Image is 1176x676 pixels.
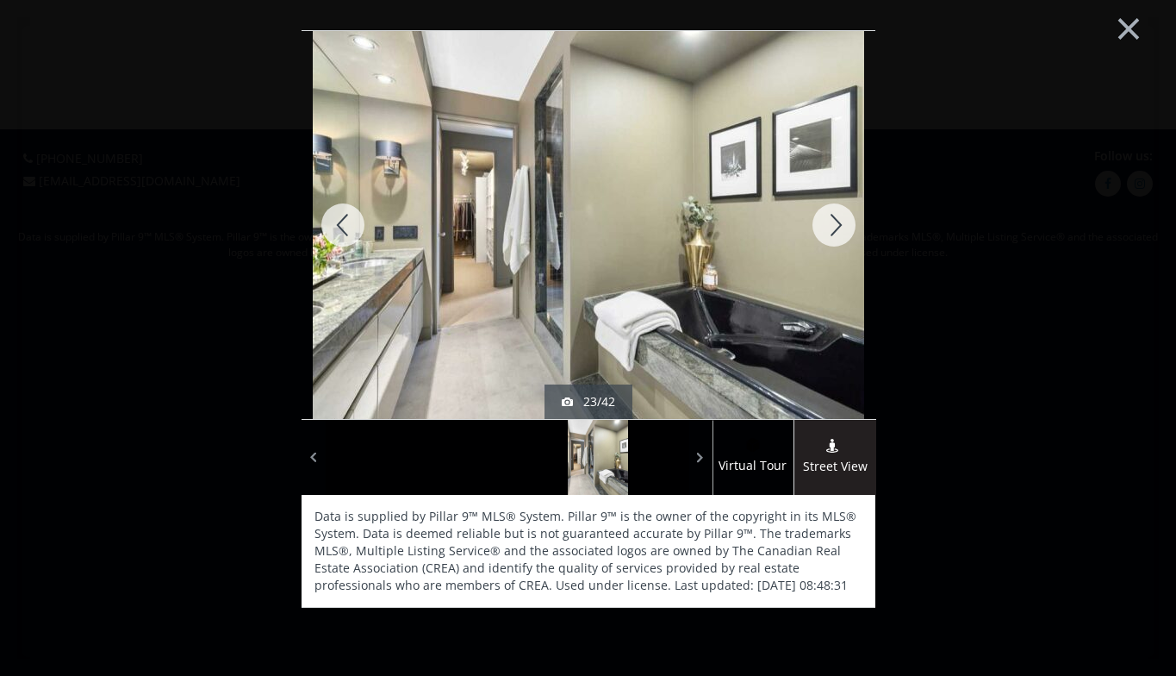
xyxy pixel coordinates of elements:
[562,393,615,410] div: 23/42
[712,456,793,476] span: Virtual Tour
[794,457,876,477] span: Street View
[313,18,864,432] img: 3204 Rideau Place SW #506 Calgary, AB T2W 1Z2 - Photo 23 of 42
[744,438,762,452] img: virtual tour icon
[302,495,875,607] div: Data is supplied by Pillar 9™ MLS® System. Pillar 9™ is the owner of the copyright in its MLS® Sy...
[712,420,794,495] a: virtual tour iconVirtual Tour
